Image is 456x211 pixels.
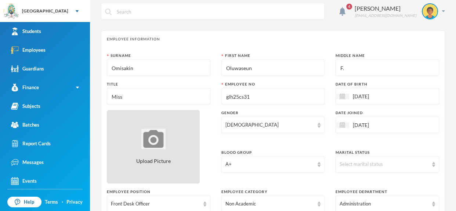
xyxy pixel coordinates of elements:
[225,161,314,168] div: A+
[221,150,325,155] div: Blood Group
[45,199,58,206] a: Terms
[11,28,41,35] div: Students
[107,36,439,42] div: Employee Information
[107,189,210,194] div: Employee Position
[11,84,39,91] div: Finance
[66,199,83,206] a: Privacy
[136,157,171,165] span: Upload Picture
[355,4,416,13] div: [PERSON_NAME]
[225,121,314,129] div: [DEMOGRAPHIC_DATA]
[225,200,314,208] div: Non Academic
[221,81,325,87] div: Employee No
[336,110,439,116] div: Date Joined
[116,3,321,20] input: Search
[336,53,439,58] div: Middle Name
[340,200,428,208] div: Administration
[346,4,352,10] span: 4
[141,129,166,149] img: upload
[336,81,439,87] div: Date of Birth
[22,8,68,14] div: [GEOGRAPHIC_DATA]
[107,81,210,87] div: Title
[11,177,37,185] div: Events
[221,110,325,116] div: Gender
[336,150,439,155] div: Marital Status
[423,4,437,19] img: STUDENT
[62,199,63,206] div: ·
[221,53,325,58] div: First Name
[111,200,200,208] div: Front Desk Officer
[11,65,44,73] div: Guardians
[349,92,411,101] input: Select date
[11,159,44,166] div: Messages
[349,121,411,129] input: Select date
[7,197,41,208] a: Help
[340,161,428,168] div: Select marital status
[221,189,325,194] div: Employee Category
[11,102,40,110] div: Subjects
[4,4,19,19] img: logo
[11,140,51,148] div: Report Cards
[107,53,210,58] div: Surname
[105,8,112,15] img: search
[11,121,39,129] div: Batches
[355,13,416,18] div: [EMAIL_ADDRESS][DOMAIN_NAME]
[11,46,46,54] div: Employees
[336,189,439,194] div: Employee Department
